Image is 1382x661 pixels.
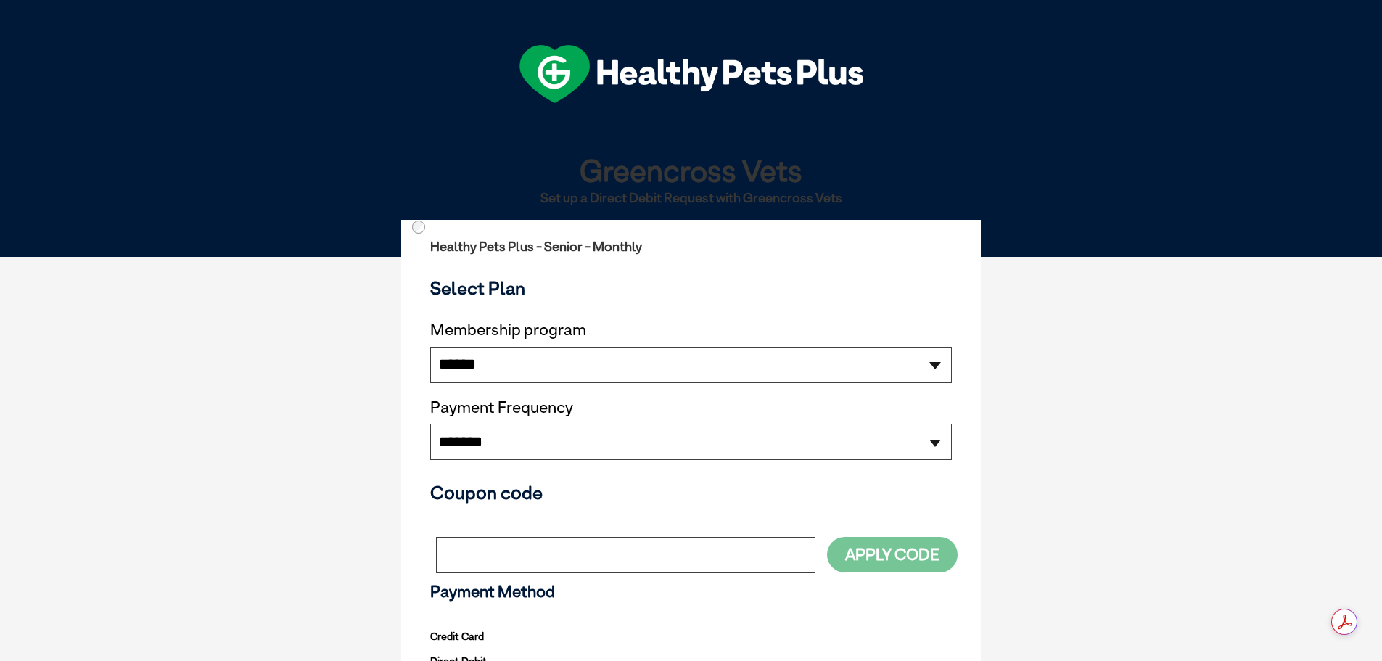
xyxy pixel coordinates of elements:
[827,537,958,572] button: Apply Code
[519,45,863,103] img: hpp-logo-landscape-green-white.png
[430,583,952,602] h3: Payment Method
[430,398,573,417] label: Payment Frequency
[430,277,952,299] h3: Select Plan
[407,191,975,205] h2: Set up a Direct Debit Request with Greencross Vets
[430,321,952,340] label: Membership program
[430,239,952,254] h2: Healthy Pets Plus - Senior - Monthly
[412,221,425,234] input: Direct Debit
[430,482,952,504] h3: Coupon code
[430,627,484,646] label: Credit Card
[407,154,975,186] h1: Greencross Vets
